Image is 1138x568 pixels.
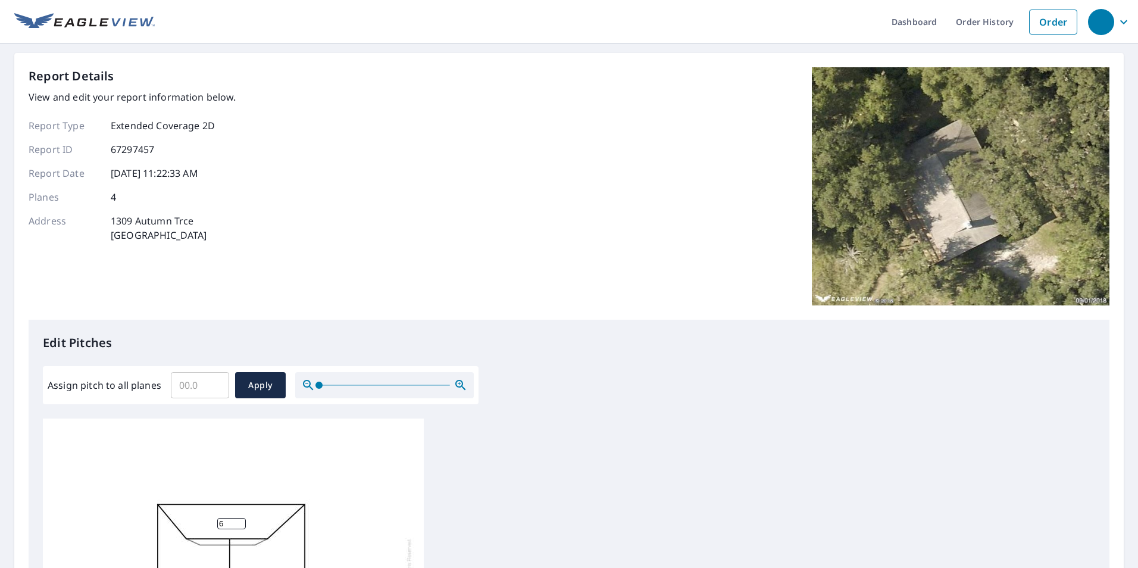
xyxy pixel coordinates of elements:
[29,118,100,133] p: Report Type
[29,142,100,157] p: Report ID
[29,190,100,204] p: Planes
[48,378,161,392] label: Assign pitch to all planes
[14,13,155,31] img: EV Logo
[111,142,154,157] p: 67297457
[29,166,100,180] p: Report Date
[111,214,207,242] p: 1309 Autumn Trce [GEOGRAPHIC_DATA]
[29,67,114,85] p: Report Details
[1029,10,1077,35] a: Order
[235,372,286,398] button: Apply
[111,118,215,133] p: Extended Coverage 2D
[29,90,236,104] p: View and edit your report information below.
[29,214,100,242] p: Address
[171,369,229,402] input: 00.0
[111,190,116,204] p: 4
[812,67,1109,305] img: Top image
[43,334,1095,352] p: Edit Pitches
[245,378,276,393] span: Apply
[111,166,198,180] p: [DATE] 11:22:33 AM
